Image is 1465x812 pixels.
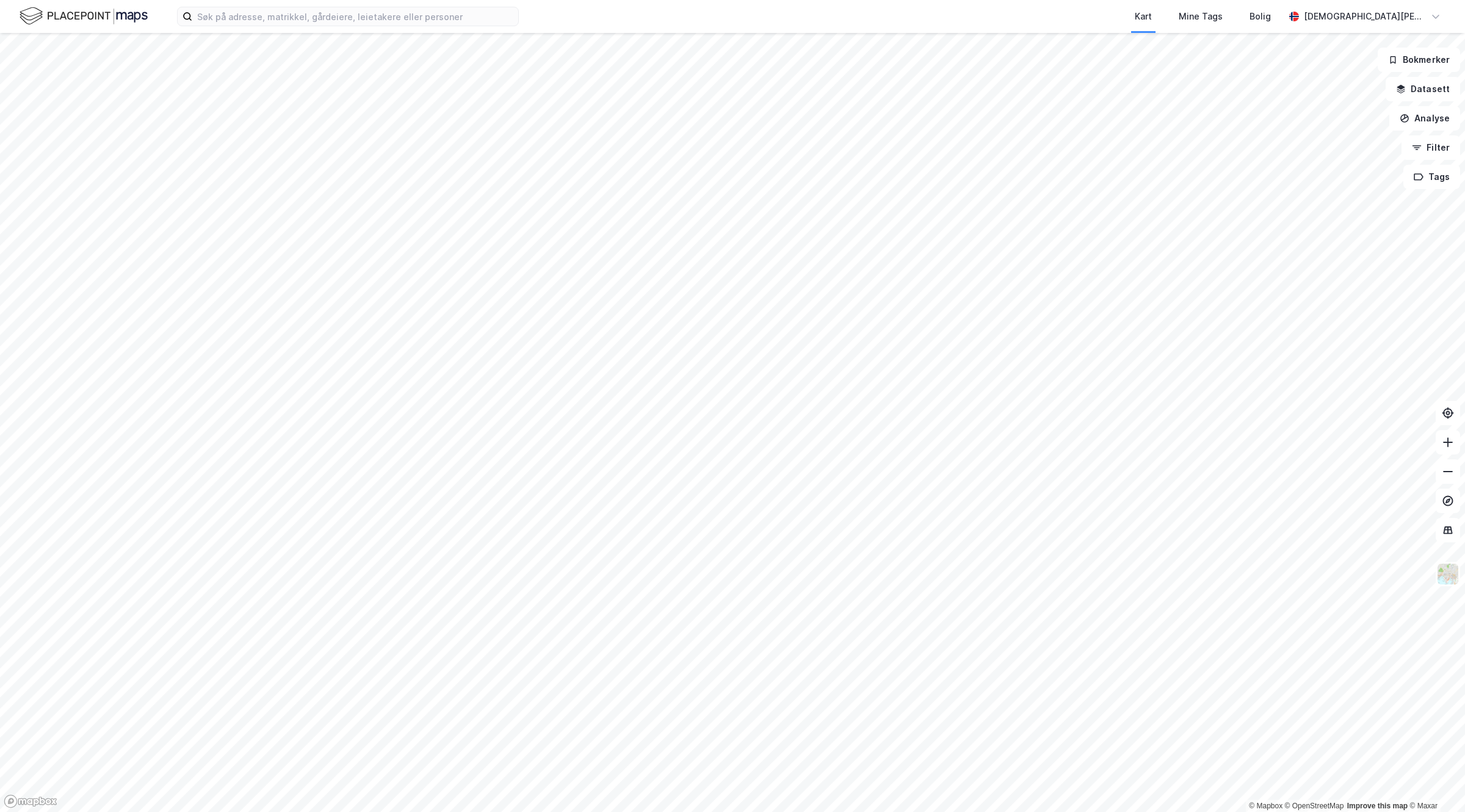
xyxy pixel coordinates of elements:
div: [DEMOGRAPHIC_DATA][PERSON_NAME] [1304,9,1426,24]
div: Mine Tags [1179,9,1223,24]
div: Kart [1135,9,1152,24]
input: Søk på adresse, matrikkel, gårdeiere, leietakere eller personer [192,7,518,26]
div: Bolig [1250,9,1271,24]
img: logo.f888ab2527a4732fd821a326f86c7f29.svg [20,5,148,27]
iframe: Chat Widget [1404,753,1465,812]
